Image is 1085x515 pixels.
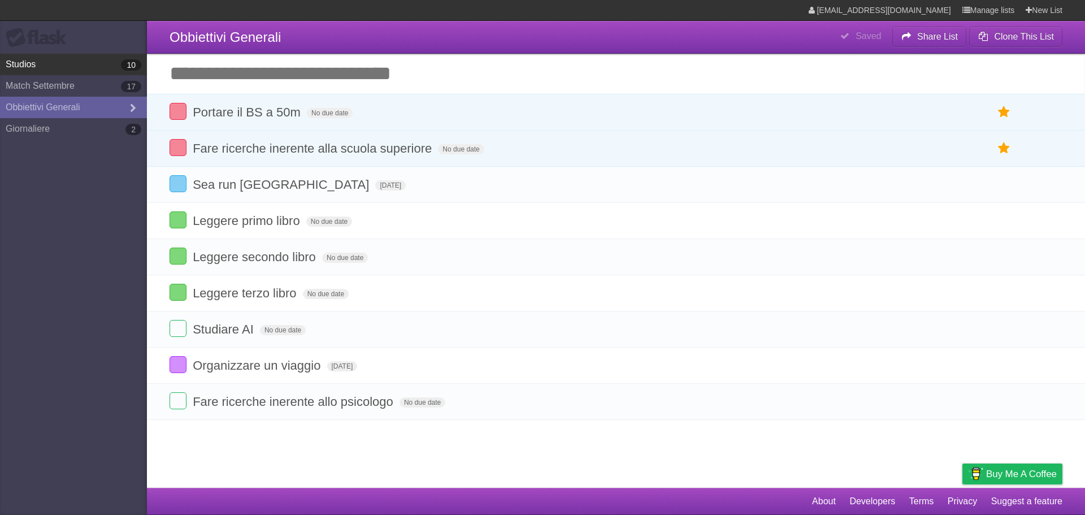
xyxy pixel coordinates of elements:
[969,27,1062,47] button: Clone This List
[193,214,303,228] span: Leggere primo libro
[948,491,977,512] a: Privacy
[306,217,352,227] span: No due date
[303,289,349,299] span: No due date
[170,103,186,120] label: Done
[856,31,881,41] b: Saved
[968,464,983,483] img: Buy me a coffee
[993,103,1015,122] label: Star task
[193,395,396,409] span: Fare ricerche inerente allo psicologo
[438,144,484,154] span: No due date
[193,250,319,264] span: Leggere secondo libro
[400,397,445,408] span: No due date
[170,392,186,409] label: Done
[125,124,141,135] b: 2
[986,464,1057,484] span: Buy me a coffee
[193,141,435,155] span: Fare ricerche inerente alla scuola superiore
[322,253,368,263] span: No due date
[917,32,958,41] b: Share List
[375,180,406,191] span: [DATE]
[327,361,358,371] span: [DATE]
[170,211,186,228] label: Done
[307,108,353,118] span: No due date
[121,81,141,92] b: 17
[170,139,186,156] label: Done
[193,178,372,192] span: Sea run [GEOGRAPHIC_DATA]
[170,29,281,45] span: Obbiettivi Generali
[994,32,1054,41] b: Clone This List
[962,464,1062,484] a: Buy me a coffee
[170,356,186,373] label: Done
[991,491,1062,512] a: Suggest a feature
[260,325,306,335] span: No due date
[812,491,836,512] a: About
[892,27,967,47] button: Share List
[170,320,186,337] label: Done
[170,248,186,265] label: Done
[6,28,73,48] div: Flask
[193,286,299,300] span: Leggere terzo libro
[993,139,1015,158] label: Star task
[193,105,303,119] span: Portare il BS a 50m
[170,284,186,301] label: Done
[193,322,257,336] span: Studiare AI
[170,175,186,192] label: Done
[193,358,323,373] span: Organizzare un viaggio
[121,59,141,71] b: 10
[849,491,895,512] a: Developers
[909,491,934,512] a: Terms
